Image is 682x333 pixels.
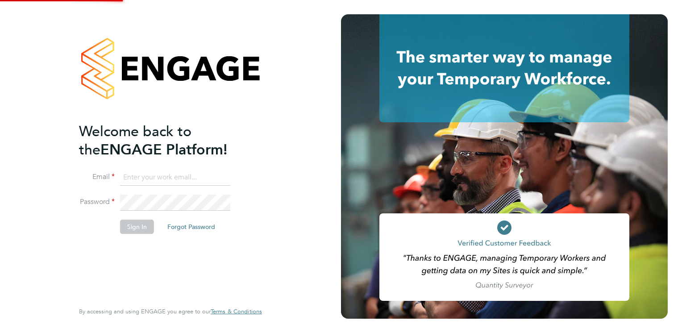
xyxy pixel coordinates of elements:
button: Sign In [120,220,154,234]
span: Welcome back to the [79,123,191,158]
span: By accessing and using ENGAGE you agree to our [79,308,262,315]
label: Email [79,172,115,182]
button: Forgot Password [160,220,222,234]
span: Terms & Conditions [211,308,262,315]
input: Enter your work email... [120,170,230,186]
a: Terms & Conditions [211,308,262,315]
label: Password [79,197,115,207]
h2: ENGAGE Platform! [79,122,253,159]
